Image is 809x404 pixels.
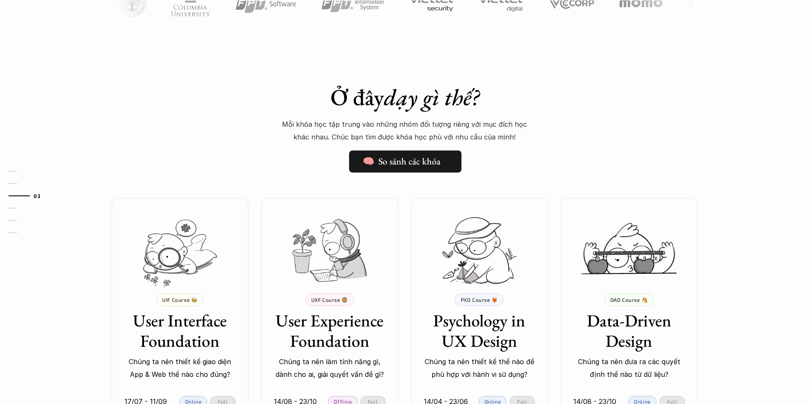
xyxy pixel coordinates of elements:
[8,191,49,201] a: 03
[124,310,236,351] h3: User Interface Foundation
[349,150,462,173] a: 🧠 So sánh các khóa
[384,82,479,112] em: dạy gì thế?
[573,310,685,351] h3: Data-Driven Design
[256,84,553,111] h1: Ở đây
[573,355,685,381] p: Chúng ta nên đưa ra các quyết định thế nào từ dữ liệu?
[461,297,498,303] p: PXD Course 🦊
[162,297,197,303] p: UIF Course 🐝
[610,297,648,303] p: DAD Course 🐴
[424,310,536,351] h3: Psychology in UX Design
[277,118,532,144] p: Mỗi khóa học tập trung vào những nhóm đối tượng riêng với mục đích học khác nhau. Chúc bạn tìm đư...
[424,355,536,381] p: Chúng ta nên thiết kế thế nào để phù hợp với hành vi sử dụng?
[363,156,440,167] h5: 🧠 So sánh các khóa
[274,310,386,351] h3: User Experience Foundation
[34,193,40,199] strong: 03
[124,355,236,381] p: Chúng ta nên thiết kế giao diện App & Web thế nào cho đúng?
[311,297,348,303] p: UXF Course 🦁
[274,355,386,381] p: Chúng ta nên làm tính năng gì, dành cho ai, giải quyết vấn đề gì?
